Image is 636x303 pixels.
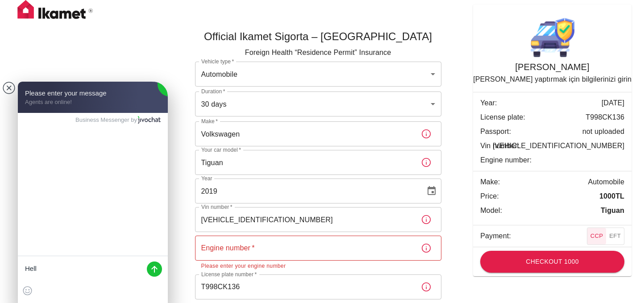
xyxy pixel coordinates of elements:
[480,155,610,166] span: Engine number:
[195,178,419,203] input: YYYY
[195,29,441,44] h5: Official Ikamet Sigorta – [GEOGRAPHIC_DATA]
[480,126,610,137] span: Passport:
[195,91,441,116] div: 30 days
[480,205,610,216] span: Model:
[586,112,624,123] p: T998CK136
[201,174,212,182] label: Year
[601,205,624,216] p: Tiguan
[480,177,610,187] span: Make:
[602,98,624,108] p: [DATE]
[75,116,161,124] a: Business Messenger by
[582,126,624,137] p: not uploaded
[195,47,441,58] p: Foreign Health “Residence Permit” Insurance
[423,182,441,200] button: Choose date, selected date is Jan 1, 2019
[599,191,624,202] p: 1000 TL
[588,177,624,187] p: Automobile
[201,270,257,278] label: License plate number
[480,141,610,151] span: Vin number:
[473,74,632,85] p: [PERSON_NAME] yaptırmak için bilgilerinizi girin
[480,191,610,202] span: Price:
[201,146,241,154] label: Your car model
[480,251,624,273] button: Checkout 1000
[201,58,234,65] label: Vehicle type
[480,231,610,241] span: Payment:
[587,228,607,245] button: CCP
[606,228,624,245] button: EFT
[195,62,441,87] div: Automobile
[201,87,225,95] label: Duration
[493,141,624,151] p: [VEHICLE_IDENTIFICATION_NUMBER]
[480,112,610,123] span: License plate:
[515,60,589,74] h6: [PERSON_NAME]
[201,203,233,211] label: Vin number
[480,98,610,108] span: Year:
[201,117,218,125] label: Make
[201,262,435,271] p: Please enter your engine number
